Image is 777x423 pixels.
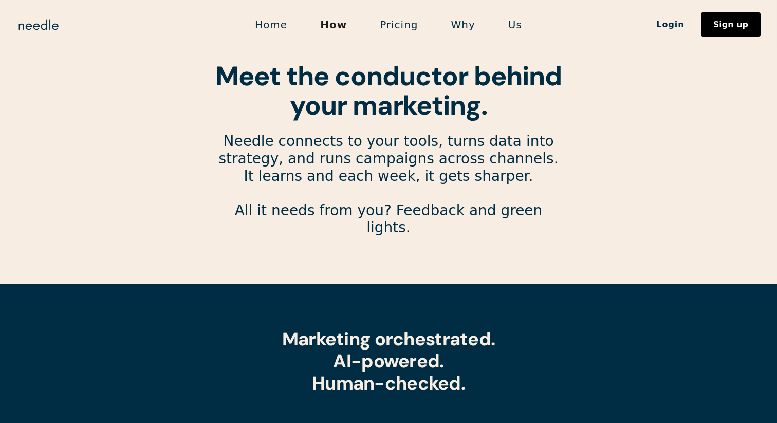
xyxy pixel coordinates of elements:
[640,16,701,33] a: Login
[363,14,434,35] a: Pricing
[701,12,761,37] a: Sign up
[492,14,539,35] a: Us
[215,59,561,123] strong: Meet the conductor behind your marketing.
[282,327,495,395] strong: Marketing orchestrated. AI-powered. Human-checked.
[713,21,748,29] div: Sign up
[304,14,363,35] a: How
[238,14,304,35] a: Home
[435,14,492,35] a: Why
[214,133,563,253] p: Needle connects to your tools, turns data into strategy, and runs campaigns across channels. It l...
